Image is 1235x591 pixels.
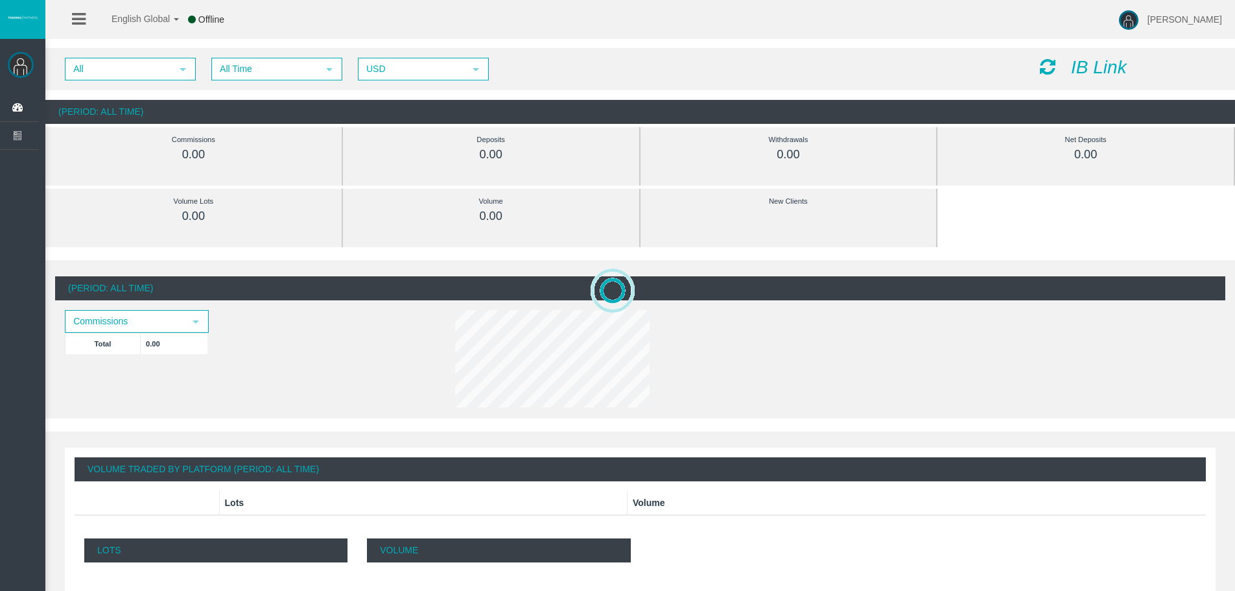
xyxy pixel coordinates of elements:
i: IB Link [1071,57,1127,77]
div: 0.00 [670,147,908,162]
div: Net Deposits [967,132,1205,147]
div: Withdrawals [670,132,908,147]
img: logo.svg [6,15,39,20]
td: Total [65,333,141,354]
div: Volume Traded By Platform (Period: All Time) [75,457,1206,481]
span: English Global [95,14,170,24]
div: 0.00 [75,147,312,162]
p: Volume [367,538,630,562]
span: Commissions [66,311,184,332]
div: (Period: All Time) [45,100,1235,124]
div: Deposits [372,132,610,147]
span: All [66,59,171,79]
span: select [471,64,481,75]
span: select [324,64,335,75]
i: Reload Dashboard [1040,58,1055,76]
div: Volume [372,194,610,209]
span: All Time [213,59,318,79]
th: Lots [219,491,627,515]
div: New Clients [670,194,908,209]
div: 0.00 [372,209,610,224]
div: Commissions [75,132,312,147]
div: 0.00 [967,147,1205,162]
td: 0.00 [141,333,208,354]
span: select [178,64,188,75]
div: 0.00 [75,209,312,224]
p: Lots [84,538,347,562]
span: select [191,317,201,327]
div: Volume Lots [75,194,312,209]
img: user-image [1119,10,1138,30]
span: [PERSON_NAME] [1147,14,1222,25]
span: USD [359,59,464,79]
span: Offline [198,14,224,25]
div: 0.00 [372,147,610,162]
div: (Period: All Time) [55,276,1225,300]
